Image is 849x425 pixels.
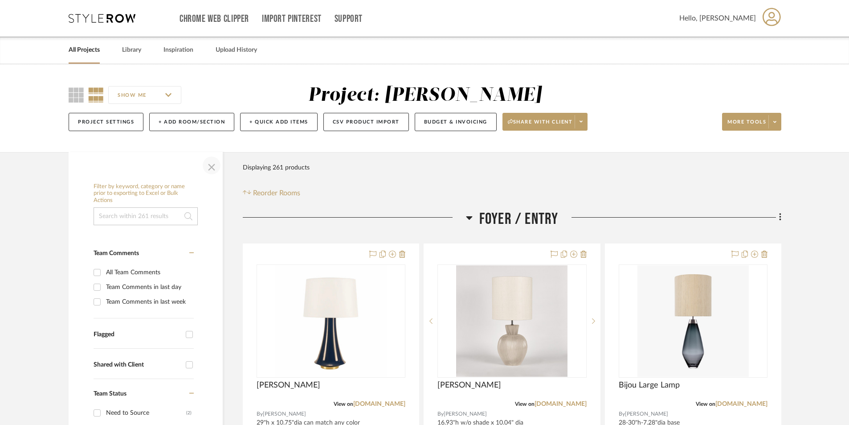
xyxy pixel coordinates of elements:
[149,113,234,131] button: + Add Room/Section
[323,113,409,131] button: CSV Product Import
[335,15,363,23] a: Support
[415,113,497,131] button: Budget & Invoicing
[186,406,192,420] div: (2)
[163,44,193,56] a: Inspiration
[69,44,100,56] a: All Projects
[444,410,487,418] span: [PERSON_NAME]
[715,401,767,407] a: [DOMAIN_NAME]
[122,44,141,56] a: Library
[437,410,444,418] span: By
[243,188,300,198] button: Reorder Rooms
[262,15,322,23] a: Import Pinterest
[106,295,192,309] div: Team Comments in last week
[106,406,186,420] div: Need to Source
[515,401,535,407] span: View on
[479,210,559,229] span: Foyer / Entry
[619,380,680,390] span: Bijou Large Lamp
[679,13,756,24] span: Hello, [PERSON_NAME]
[94,391,127,397] span: Team Status
[257,410,263,418] span: By
[69,113,143,131] button: Project Settings
[240,113,318,131] button: + Quick Add Items
[94,183,198,204] h6: Filter by keyword, category or name prior to exporting to Excel or Bulk Actions
[106,280,192,294] div: Team Comments in last day
[94,250,139,256] span: Team Comments
[275,265,387,377] img: Eartha
[243,159,310,177] div: Displaying 261 products
[508,119,573,132] span: Share with client
[257,380,320,390] span: [PERSON_NAME]
[106,265,192,280] div: All Team Comments
[456,265,567,377] img: Rille Lamp
[353,401,405,407] a: [DOMAIN_NAME]
[619,410,625,418] span: By
[625,410,668,418] span: [PERSON_NAME]
[216,44,257,56] a: Upload History
[334,401,353,407] span: View on
[437,380,501,390] span: [PERSON_NAME]
[253,188,300,198] span: Reorder Rooms
[535,401,587,407] a: [DOMAIN_NAME]
[722,113,781,131] button: More tools
[94,361,181,369] div: Shared with Client
[727,119,766,132] span: More tools
[637,265,749,377] img: Bijou Large Lamp
[94,331,181,338] div: Flagged
[94,207,198,225] input: Search within 261 results
[696,401,715,407] span: View on
[180,15,249,23] a: Chrome Web Clipper
[502,113,588,131] button: Share with client
[203,157,220,174] button: Close
[308,86,542,105] div: Project: [PERSON_NAME]
[263,410,306,418] span: [PERSON_NAME]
